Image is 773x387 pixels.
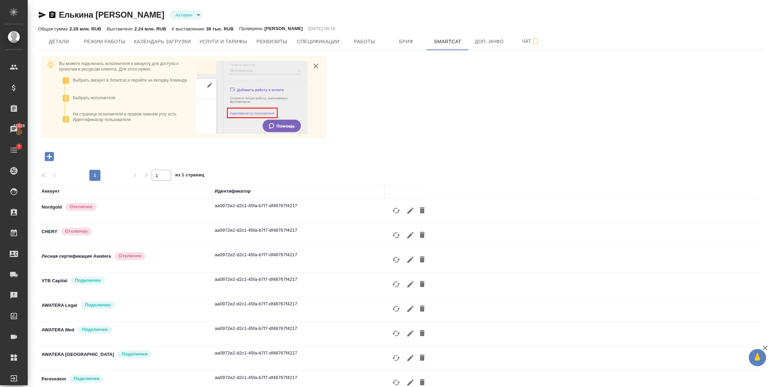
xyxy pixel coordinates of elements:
[405,352,416,365] button: Редактировать
[42,302,77,309] p: AWATERA Legal
[211,346,384,370] td: aa0972e2-d2c1-45fa-b7f7-df48767f4217
[211,223,384,248] td: aa0972e2-d2c1-45fa-b7f7-df48767f4217
[73,95,115,101] p: Выбрать исполнителя
[2,121,26,138] a: 41826
[134,26,166,31] p: 2.24 млн. RUB
[73,111,194,122] p: На странице исполнителя в правом нижнем углу есть Идентификатор пользователя
[48,11,56,19] button: Скопировать ссылку
[59,10,164,19] a: Елькина [PERSON_NAME]
[172,26,206,31] p: К выставлению
[74,375,100,382] p: Подключен
[749,349,766,366] button: 🙏
[211,322,384,346] td: aa0972e2-d2c1-45fa-b7f7-df48767f4217
[416,229,428,242] button: Удалить
[65,228,88,235] p: Отключен
[752,350,763,365] span: 🙏
[122,351,148,358] p: Подключен
[75,277,101,284] p: Подключен
[85,302,111,308] p: Подключен
[255,37,288,46] span: Реквизиты
[416,254,428,266] button: Удалить
[38,26,69,31] p: Общая сумма
[311,61,321,71] button: close
[416,303,428,315] button: Удалить
[348,37,381,46] span: Работы
[173,12,194,18] button: Активен
[264,25,303,32] p: [PERSON_NAME]
[405,303,416,315] button: Редактировать
[215,188,251,195] div: Идентификатор
[211,273,384,297] td: aa0972e2-d2c1-45fa-b7f7-df48767f4217
[388,301,405,317] button: Обновить статус
[107,26,134,31] p: Выставлено
[73,77,187,83] p: Выбрать аккаунт в Smartcat и перейти на вкладку Команда
[514,37,548,46] span: Чат
[388,325,405,342] button: Обновить статус
[211,297,384,321] td: aa0972e2-d2c1-45fa-b7f7-df48767f4217
[390,37,423,46] span: Бриф
[119,252,142,259] p: Отключен
[239,25,265,32] p: Проверено
[211,248,384,272] td: aa0972e2-d2c1-45fa-b7f7-df48767f4217
[69,26,101,31] p: 2.28 млн. RUB
[9,122,29,129] span: 41826
[42,351,114,358] p: AWATERA [GEOGRAPHIC_DATA]
[297,37,339,46] span: Спецификации
[405,278,416,291] button: Редактировать
[531,37,540,46] svg: Подписаться
[416,352,428,365] button: Удалить
[2,141,26,159] a: 7
[405,254,416,266] button: Редактировать
[405,204,416,217] button: Редактировать
[42,376,66,383] p: Perevedem
[42,277,68,284] p: VTB Capital
[42,253,111,260] p: Лесная сертификация Awatera
[70,203,92,210] p: Отключен
[42,204,62,211] p: Nordgold
[388,227,405,243] button: Обновить статус
[388,251,405,268] button: Обновить статус
[473,37,506,46] span: Доп. инфо
[405,229,416,242] button: Редактировать
[431,37,464,46] span: Smartcat
[42,37,75,46] span: Детали
[199,37,247,46] span: Услуги и тарифы
[308,25,336,32] p: [DATE] 09:16
[388,276,405,293] button: Обновить статус
[84,37,126,46] span: Режим работы
[388,350,405,366] button: Обновить статус
[42,326,74,333] p: AWATERA Med
[170,10,203,20] div: Активен
[416,327,428,340] button: Удалить
[211,199,384,223] td: aa0972e2-d2c1-45fa-b7f7-df48767f4217
[59,61,194,72] p: Вы можете подключить исполнителя к аккаунту для доступа к проектам и ресурсам клиента. Для этого ...
[416,204,428,217] button: Удалить
[38,11,46,19] button: Скопировать ссылку для ЯМессенджера
[175,171,204,181] span: из 1 страниц
[42,228,57,235] p: CHERY
[134,37,191,46] span: Календарь загрузки
[206,26,234,31] p: 38 тыс. RUB
[14,143,24,150] span: 7
[82,326,108,333] p: Подключен
[40,149,59,164] button: Добавить идентификатор
[42,188,60,195] div: Аккаунт
[388,202,405,219] button: Обновить статус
